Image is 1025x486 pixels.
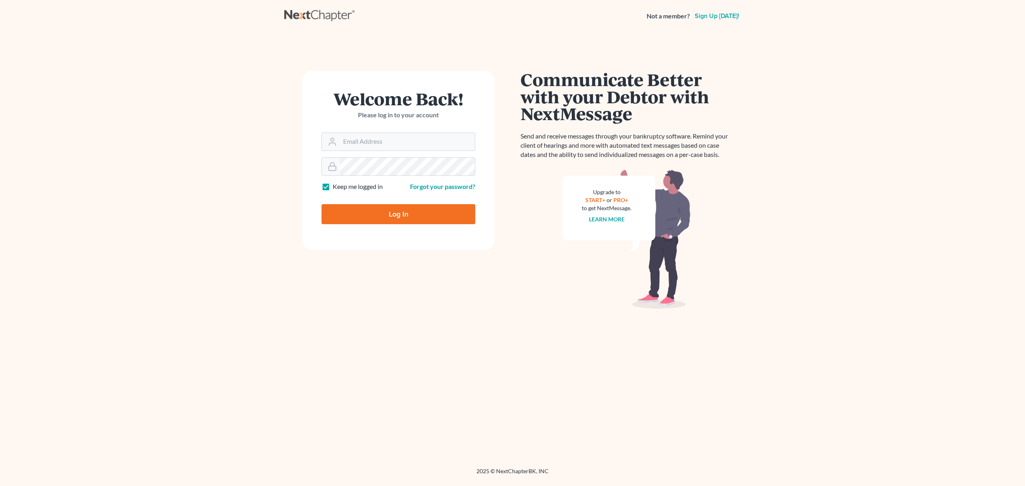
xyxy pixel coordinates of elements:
a: Sign up [DATE]! [693,13,741,19]
p: Please log in to your account [322,110,475,120]
h1: Welcome Back! [322,90,475,107]
h1: Communicate Better with your Debtor with NextMessage [521,71,733,122]
span: or [607,197,612,203]
input: Email Address [340,133,475,151]
a: Learn more [589,216,625,223]
input: Log In [322,204,475,224]
strong: Not a member? [647,12,690,21]
div: Upgrade to [582,188,631,196]
div: 2025 © NextChapterBK, INC [284,467,741,482]
a: PRO+ [613,197,628,203]
p: Send and receive messages through your bankruptcy software. Remind your client of hearings and mo... [521,132,733,159]
img: nextmessage_bg-59042aed3d76b12b5cd301f8e5b87938c9018125f34e5fa2b7a6b67550977c72.svg [563,169,691,309]
a: START+ [585,197,605,203]
label: Keep me logged in [333,182,383,191]
a: Forgot your password? [410,183,475,190]
div: to get NextMessage. [582,204,631,212]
